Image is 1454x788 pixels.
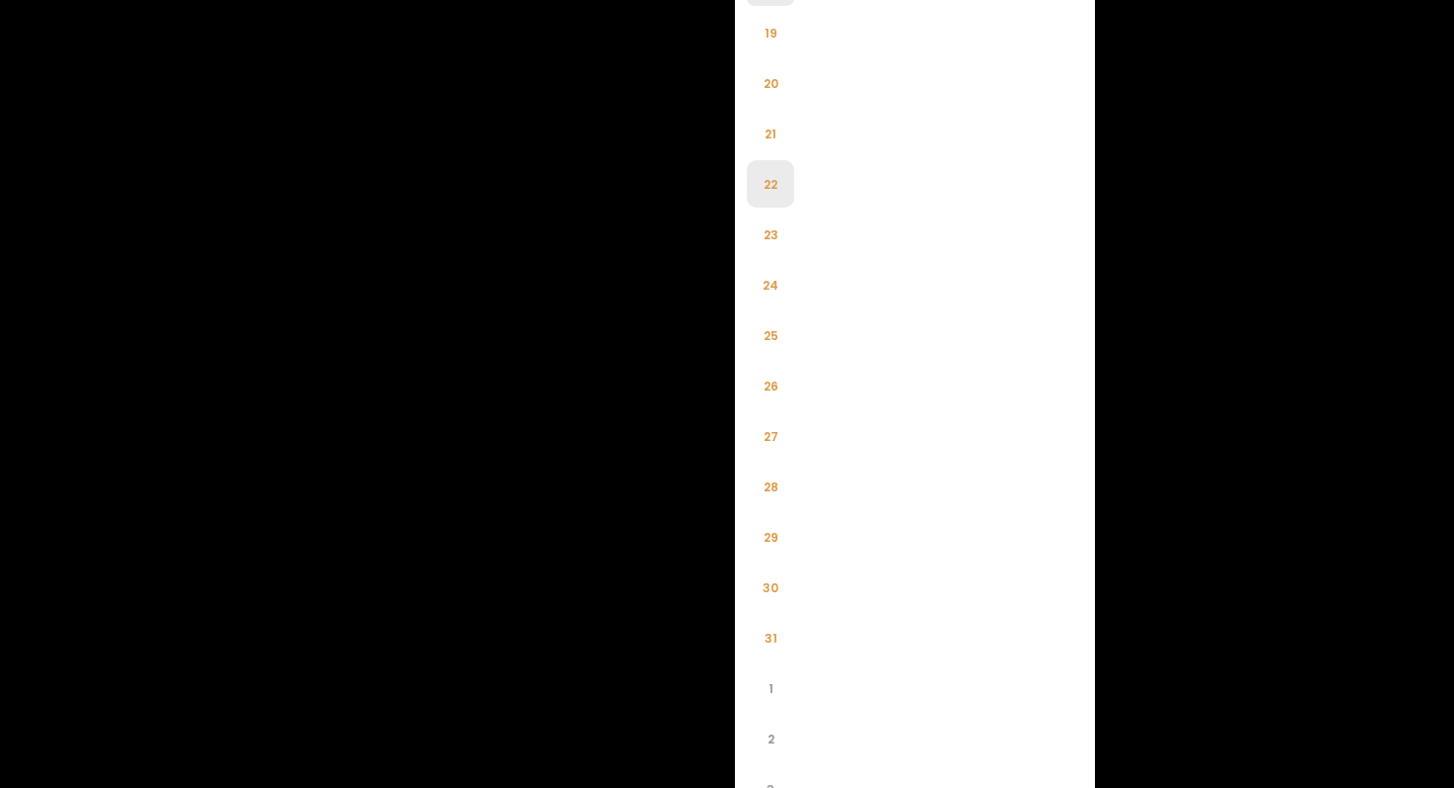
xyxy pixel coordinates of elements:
[747,664,794,712] li: 1
[747,261,794,308] li: 24
[747,9,794,56] li: 19
[747,211,794,258] li: 23
[747,715,794,762] li: 2
[747,463,794,510] li: 28
[747,412,794,460] li: 27
[747,564,794,611] li: 30
[747,59,794,107] li: 20
[747,311,794,359] li: 25
[747,110,794,157] li: 21
[747,614,794,661] li: 31
[747,513,794,561] li: 29
[747,362,794,409] li: 26
[747,160,794,208] li: 22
